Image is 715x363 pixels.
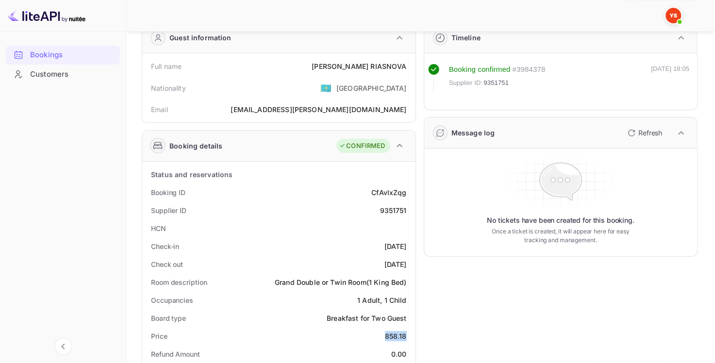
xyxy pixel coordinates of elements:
div: Room description [151,277,207,287]
div: Status and reservations [151,169,233,180]
div: Price [151,331,167,341]
div: Message log [451,128,495,138]
span: 9351751 [483,78,509,88]
a: Customers [6,65,120,83]
div: Customers [6,65,120,84]
img: Yandex Support [665,8,681,23]
span: United States [320,79,332,97]
div: 0.00 [391,349,407,359]
div: 858.18 [385,331,407,341]
div: [GEOGRAPHIC_DATA] [336,83,407,93]
div: Occupancies [151,295,193,305]
div: Breakfast for Two Guest [327,313,406,323]
div: Timeline [451,33,481,43]
div: Nationality [151,83,186,93]
div: Check-in [151,241,179,251]
p: Once a ticket is created, it will appear here for easy tracking and management. [487,227,633,245]
button: Collapse navigation [54,338,72,355]
div: Guest information [169,33,232,43]
div: Bookings [6,46,120,65]
div: Bookings [30,49,115,61]
div: HCN [151,223,166,233]
div: [EMAIL_ADDRESS][PERSON_NAME][DOMAIN_NAME] [231,104,406,115]
div: # 3984378 [512,64,545,75]
img: LiteAPI logo [8,8,85,23]
div: CONFIRMED [339,141,385,151]
div: Booking details [169,141,222,151]
a: Bookings [6,46,120,64]
div: Grand Double or Twin Room(1 King Bed) [275,277,407,287]
div: 9351751 [380,205,406,215]
div: [DATE] 18:05 [651,64,689,92]
div: Board type [151,313,186,323]
button: Refresh [622,125,666,141]
div: Booking confirmed [449,64,511,75]
span: Supplier ID: [449,78,483,88]
div: CfAvlxZqg [371,187,406,198]
p: Refresh [638,128,662,138]
div: Refund Amount [151,349,200,359]
div: [DATE] [384,259,407,269]
div: Customers [30,69,115,80]
div: Booking ID [151,187,185,198]
p: No tickets have been created for this booking. [487,215,634,225]
div: [DATE] [384,241,407,251]
div: Email [151,104,168,115]
div: [PERSON_NAME] RIASNOVA [312,61,406,71]
div: Full name [151,61,182,71]
div: Supplier ID [151,205,186,215]
div: Check out [151,259,183,269]
div: 1 Adult, 1 Child [357,295,406,305]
